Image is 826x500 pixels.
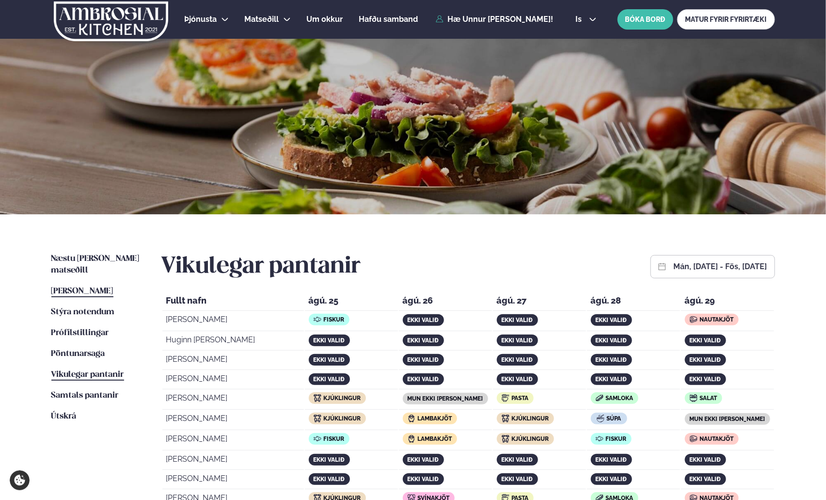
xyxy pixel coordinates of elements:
[436,15,553,24] a: Hæ Unnur [PERSON_NAME]!
[408,456,439,463] span: ekki valið
[690,337,721,344] span: ekki valið
[690,316,698,323] img: icon img
[502,435,509,443] img: icon img
[700,395,717,402] span: Salat
[51,287,113,295] span: [PERSON_NAME]
[418,435,452,442] span: Lambakjöt
[596,435,604,443] img: icon img
[575,16,585,23] span: is
[596,356,627,363] span: ekki valið
[359,14,418,25] a: Hafðu samband
[51,412,77,420] span: Útskrá
[324,395,361,402] span: Kjúklingur
[53,1,169,41] img: logo
[324,316,345,323] span: Fiskur
[502,476,533,483] span: ekki valið
[51,348,105,360] a: Pöntunarsaga
[408,476,439,483] span: ekki valið
[408,317,439,323] span: ekki valið
[51,390,119,402] a: Samtals pantanir
[324,435,345,442] span: Fiskur
[305,293,398,311] th: ágú. 25
[512,435,549,442] span: Kjúklingur
[162,371,304,389] td: [PERSON_NAME]
[408,415,415,422] img: icon img
[51,350,105,358] span: Pöntunarsaga
[493,293,586,311] th: ágú. 27
[700,435,734,442] span: Nautakjöt
[596,476,627,483] span: ekki valið
[596,456,627,463] span: ekki valið
[10,470,30,490] a: Cookie settings
[587,293,680,311] th: ágú. 28
[162,390,304,410] td: [PERSON_NAME]
[162,411,304,430] td: [PERSON_NAME]
[502,456,533,463] span: ekki valið
[162,471,304,489] td: [PERSON_NAME]
[596,337,627,344] span: ekki valið
[162,431,304,451] td: [PERSON_NAME]
[51,411,77,422] a: Útskrá
[502,356,533,363] span: ekki valið
[677,9,775,30] a: MATUR FYRIR FYRIRTÆKI
[162,312,304,331] td: [PERSON_NAME]
[502,337,533,344] span: ekki valið
[700,316,734,323] span: Nautakjöt
[408,337,439,344] span: ekki valið
[51,253,142,276] a: Næstu [PERSON_NAME] matseðill
[51,255,140,274] span: Næstu [PERSON_NAME] matseðill
[162,332,304,351] td: Huginn [PERSON_NAME]
[245,15,279,24] span: Matseðill
[502,376,533,383] span: ekki valið
[307,15,343,24] span: Um okkur
[596,317,627,323] span: ekki valið
[51,369,124,381] a: Vikulegar pantanir
[596,395,604,402] img: icon img
[418,415,452,422] span: Lambakjöt
[51,329,109,337] span: Prófílstillingar
[607,415,621,422] span: Súpa
[690,394,698,402] img: icon img
[359,15,418,24] span: Hafðu samband
[408,376,439,383] span: ekki valið
[185,15,217,24] span: Þjónusta
[314,316,321,323] img: icon img
[314,456,345,463] span: ekki valið
[162,352,304,370] td: [PERSON_NAME]
[51,306,115,318] a: Stýra notendum
[690,356,721,363] span: ekki valið
[690,435,698,443] img: icon img
[314,356,345,363] span: ekki valið
[51,308,115,316] span: Stýra notendum
[314,337,345,344] span: ekki valið
[502,394,509,402] img: icon img
[597,415,604,422] img: icon img
[690,456,721,463] span: ekki valið
[185,14,217,25] a: Þjónusta
[314,376,345,383] span: ekki valið
[606,435,627,442] span: Fiskur
[245,14,279,25] a: Matseðill
[162,452,304,470] td: [PERSON_NAME]
[314,415,321,422] img: icon img
[51,327,109,339] a: Prófílstillingar
[681,293,774,311] th: ágú. 29
[512,415,549,422] span: Kjúklingur
[502,317,533,323] span: ekki valið
[51,371,124,379] span: Vikulegar pantanir
[690,376,721,383] span: ekki valið
[690,476,721,483] span: ekki valið
[502,415,509,422] img: icon img
[161,253,361,280] h2: Vikulegar pantanir
[51,286,113,297] a: [PERSON_NAME]
[674,263,767,271] button: mán, [DATE] - fös, [DATE]
[606,395,634,402] span: Samloka
[314,394,321,402] img: icon img
[512,395,529,402] span: Pasta
[408,395,483,402] span: mun ekki [PERSON_NAME]
[314,435,321,443] img: icon img
[568,16,604,23] button: is
[408,356,439,363] span: ekki valið
[618,9,673,30] button: BÓKA BORÐ
[162,293,304,311] th: Fullt nafn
